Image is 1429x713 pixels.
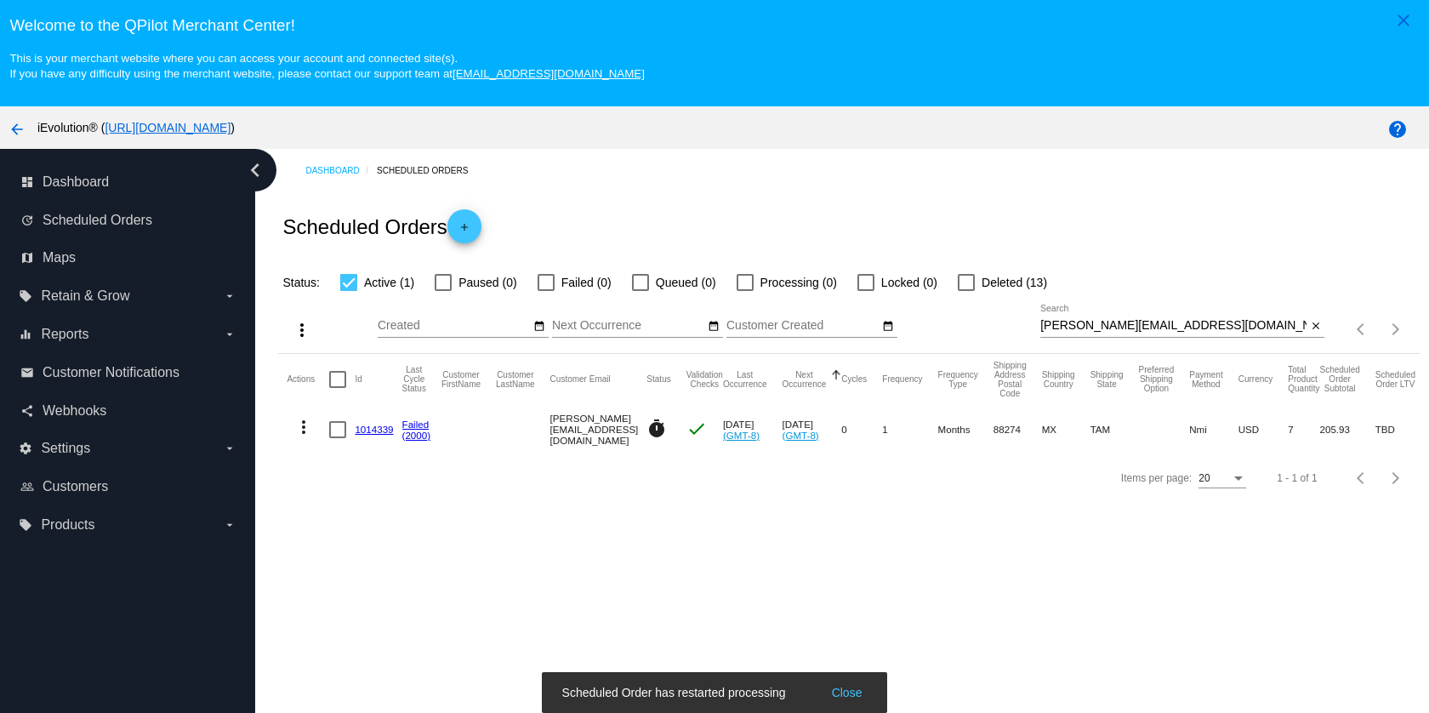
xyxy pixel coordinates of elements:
i: chevron_left [242,157,269,184]
button: Change sorting for LastOccurrenceUtc [723,370,767,389]
span: Deleted (13) [982,272,1047,293]
a: dashboard Dashboard [20,168,236,196]
a: 1014339 [355,424,393,435]
a: email Customer Notifications [20,359,236,386]
i: people_outline [20,480,34,493]
mat-cell: 7 [1288,405,1319,454]
span: Scheduled Orders [43,213,152,228]
i: arrow_drop_down [223,518,236,532]
div: 1 - 1 of 1 [1277,472,1317,484]
mat-icon: date_range [533,320,545,334]
button: Change sorting for PreferredShippingOption [1139,365,1175,393]
mat-icon: timer [646,419,667,439]
mat-cell: 88274 [993,405,1042,454]
button: Change sorting for CustomerFirstName [441,370,481,389]
a: Scheduled Orders [377,157,483,184]
button: Close [827,684,868,701]
a: Dashboard [305,157,377,184]
h2: Scheduled Orders [282,209,481,243]
i: update [20,214,34,227]
mat-icon: arrow_back [7,119,27,140]
span: Active (1) [364,272,414,293]
mat-icon: help [1387,119,1408,140]
span: Processing (0) [760,272,837,293]
span: Retain & Grow [41,288,129,304]
button: Previous page [1345,312,1379,346]
span: Products [41,517,94,533]
a: (GMT-8) [723,430,760,441]
a: [EMAIL_ADDRESS][DOMAIN_NAME] [453,67,645,80]
i: dashboard [20,175,34,189]
i: local_offer [19,289,32,303]
a: share Webhooks [20,397,236,425]
h3: Welcome to the QPilot Merchant Center! [9,16,1419,35]
button: Clear [1307,317,1324,335]
mat-header-cell: Total Product Quantity [1288,354,1319,405]
mat-cell: TAM [1090,405,1139,454]
mat-icon: more_vert [292,320,312,340]
i: map [20,251,34,265]
button: Change sorting for ShippingPostcode [993,361,1027,398]
span: Maps [43,250,76,265]
input: Next Occurrence [552,319,705,333]
span: Status: [282,276,320,289]
a: map Maps [20,244,236,271]
mat-cell: [PERSON_NAME][EMAIL_ADDRESS][DOMAIN_NAME] [550,405,647,454]
button: Change sorting for LifetimeValue [1375,370,1415,389]
span: Queued (0) [656,272,716,293]
mat-icon: close [1393,10,1414,31]
span: Settings [41,441,90,456]
span: Customer Notifications [43,365,179,380]
a: [URL][DOMAIN_NAME] [105,121,231,134]
span: Reports [41,327,88,342]
mat-cell: [DATE] [723,405,783,454]
i: arrow_drop_down [223,442,236,455]
mat-icon: more_vert [293,417,314,437]
button: Change sorting for CustomerEmail [550,374,611,385]
button: Change sorting for PaymentMethod.Type [1189,370,1222,389]
a: people_outline Customers [20,473,236,500]
button: Change sorting for NextOccurrenceUtc [783,370,827,389]
span: Dashboard [43,174,109,190]
button: Change sorting for Id [355,374,362,385]
mat-cell: 205.93 [1320,405,1375,454]
small: This is your merchant website where you can access your account and connected site(s). If you hav... [9,52,644,80]
mat-icon: check [686,419,707,439]
button: Change sorting for CustomerLastName [496,370,535,389]
i: share [20,404,34,418]
span: Paused (0) [458,272,516,293]
button: Change sorting for Cycles [841,374,867,385]
button: Change sorting for Subtotal [1320,365,1360,393]
i: arrow_drop_down [223,328,236,341]
mat-cell: 0 [841,405,882,454]
a: (GMT-8) [783,430,819,441]
span: iEvolution® ( ) [37,121,235,134]
span: Locked (0) [881,272,937,293]
i: arrow_drop_down [223,289,236,303]
button: Change sorting for FrequencyType [938,370,978,389]
mat-icon: close [1310,320,1322,334]
span: Failed (0) [561,272,612,293]
button: Next page [1379,312,1413,346]
mat-cell: Nmi [1189,405,1238,454]
button: Change sorting for CurrencyIso [1238,374,1273,385]
input: Created [378,319,531,333]
button: Change sorting for LastProcessingCycleId [402,365,426,393]
input: Search [1040,319,1307,333]
button: Change sorting for Frequency [882,374,922,385]
mat-cell: MX [1042,405,1090,454]
div: Items per page: [1121,472,1192,484]
i: email [20,366,34,379]
span: Customers [43,479,108,494]
mat-cell: 1 [882,405,937,454]
button: Next page [1379,461,1413,495]
span: 20 [1198,472,1210,484]
i: equalizer [19,328,32,341]
input: Customer Created [726,319,880,333]
a: update Scheduled Orders [20,207,236,234]
button: Previous page [1345,461,1379,495]
span: Webhooks [43,403,106,419]
i: local_offer [19,518,32,532]
mat-header-cell: Actions [287,354,329,405]
button: Change sorting for ShippingState [1090,370,1124,389]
